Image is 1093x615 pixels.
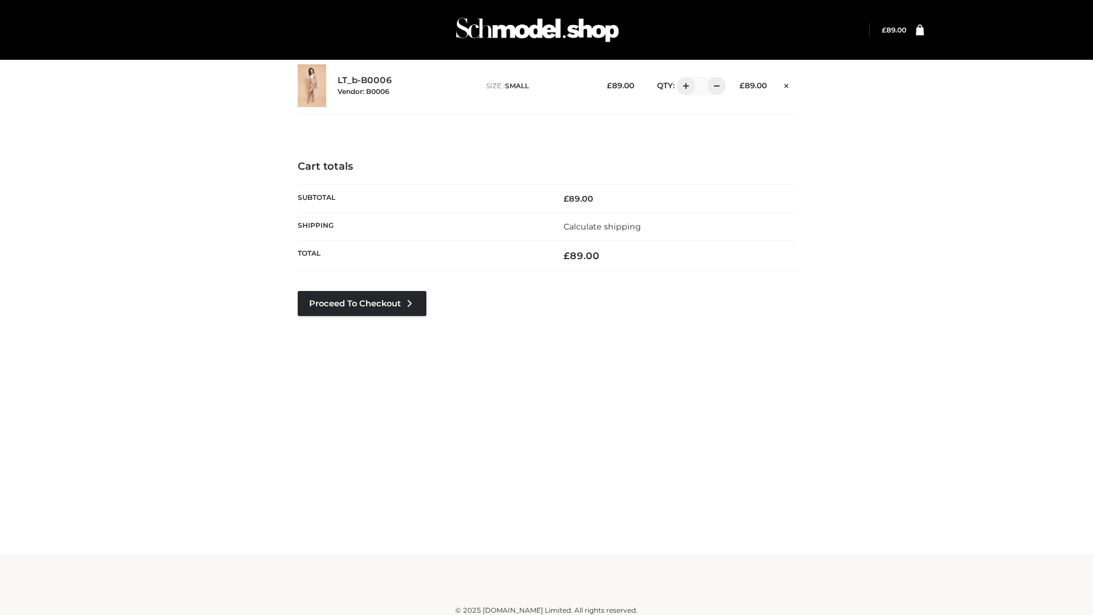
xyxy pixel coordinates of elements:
bdi: 89.00 [739,81,767,90]
bdi: 89.00 [564,250,599,261]
div: QTY: [646,77,722,95]
a: Remove this item [778,77,795,92]
p: size : [486,81,589,91]
span: £ [882,26,886,34]
a: LT_b-B0006 [338,75,392,86]
img: Schmodel Admin 964 [452,7,623,52]
th: Shipping [298,212,546,240]
span: £ [607,81,612,90]
bdi: 89.00 [564,194,593,204]
bdi: 89.00 [882,26,906,34]
img: LT_b-B0006 - SMALL [298,64,326,107]
h4: Cart totals [298,161,795,173]
small: Vendor: B0006 [338,87,389,96]
a: £89.00 [882,26,906,34]
th: Total [298,241,546,271]
a: Calculate shipping [564,222,641,232]
bdi: 89.00 [607,81,634,90]
th: Subtotal [298,184,546,212]
span: £ [564,250,570,261]
a: Proceed to Checkout [298,291,426,316]
span: SMALL [505,81,529,90]
span: £ [739,81,745,90]
span: £ [564,194,569,204]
